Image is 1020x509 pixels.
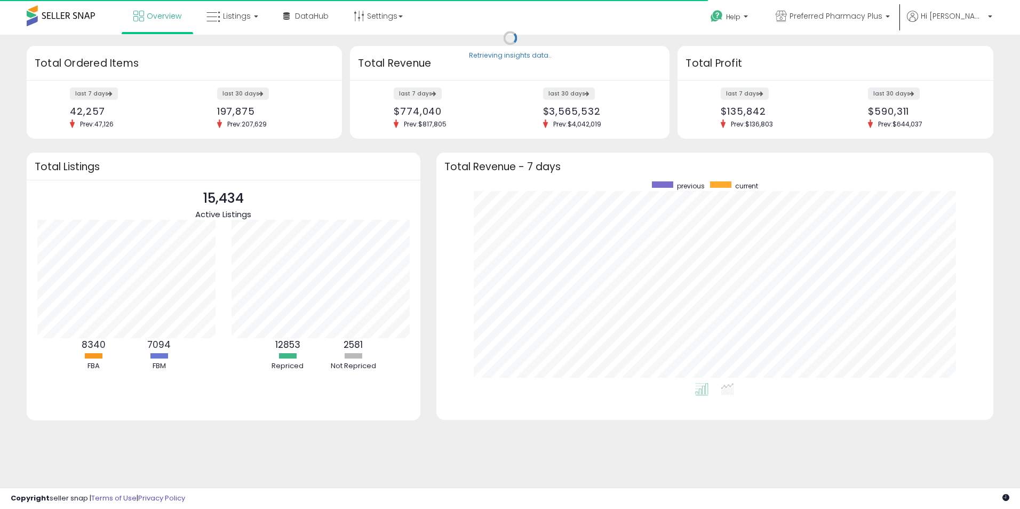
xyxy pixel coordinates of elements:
[35,56,334,71] h3: Total Ordered Items
[686,56,985,71] h3: Total Profit
[710,10,723,23] i: Get Help
[735,181,758,190] span: current
[873,120,928,129] span: Prev: $644,037
[868,106,975,117] div: $590,311
[195,188,251,209] p: 15,434
[70,88,118,100] label: last 7 days
[222,120,272,129] span: Prev: 207,629
[295,11,329,21] span: DataHub
[147,338,171,351] b: 7094
[127,361,191,371] div: FBM
[726,12,740,21] span: Help
[543,106,651,117] div: $3,565,532
[907,11,992,35] a: Hi [PERSON_NAME]
[921,11,985,21] span: Hi [PERSON_NAME]
[256,361,320,371] div: Repriced
[223,11,251,21] span: Listings
[75,120,119,129] span: Prev: 47,126
[868,88,920,100] label: last 30 days
[543,88,595,100] label: last 30 days
[275,338,300,351] b: 12853
[344,338,363,351] b: 2581
[790,11,882,21] span: Preferred Pharmacy Plus
[195,209,251,220] span: Active Listings
[394,88,442,100] label: last 7 days
[394,106,502,117] div: $774,040
[35,163,412,171] h3: Total Listings
[217,88,269,100] label: last 30 days
[726,120,778,129] span: Prev: $136,803
[469,51,552,61] div: Retrieving insights data..
[677,181,705,190] span: previous
[70,106,177,117] div: 42,257
[721,88,769,100] label: last 7 days
[721,106,827,117] div: $135,842
[548,120,607,129] span: Prev: $4,042,019
[702,2,759,35] a: Help
[321,361,385,371] div: Not Repriced
[399,120,452,129] span: Prev: $817,805
[82,338,106,351] b: 8340
[444,163,986,171] h3: Total Revenue - 7 days
[358,56,662,71] h3: Total Revenue
[61,361,125,371] div: FBA
[217,106,324,117] div: 197,875
[147,11,181,21] span: Overview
